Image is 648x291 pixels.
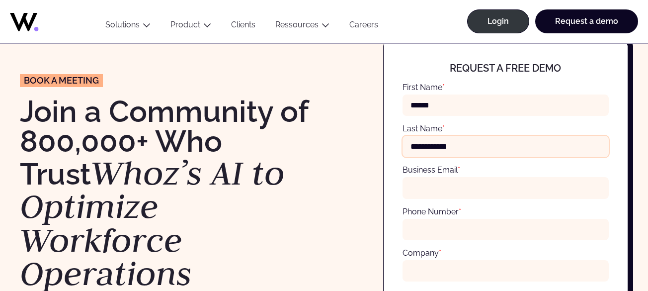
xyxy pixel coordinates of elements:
label: Business Email [403,165,460,175]
button: Ressources [265,20,339,33]
label: First Name [403,83,445,92]
label: Company [403,248,441,258]
a: Request a demo [535,9,638,33]
h1: Join a Community of 800,000+ Who Trust [20,97,314,291]
a: Product [170,20,200,29]
a: Ressources [275,20,319,29]
button: Product [161,20,221,33]
a: Login [467,9,529,33]
a: Clients [221,20,265,33]
span: Book a meeting [24,76,99,85]
h4: Request a free demo [412,63,598,74]
button: Solutions [95,20,161,33]
iframe: Chatbot [582,225,634,277]
a: Careers [339,20,388,33]
label: Phone Number [403,207,461,216]
label: Last Name [403,124,445,133]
